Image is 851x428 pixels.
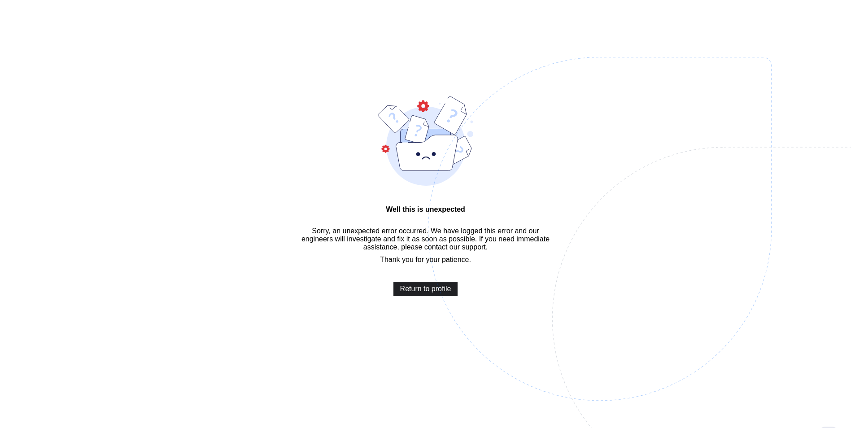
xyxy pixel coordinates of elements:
[815,397,842,424] button: Open asap
[400,285,451,293] span: Return to profile
[298,205,553,214] span: Well this is unexpected
[380,256,471,263] span: Thank you for your patience.
[298,227,553,251] span: Sorry, an unexpected error occurred. We have logged this error and our engineers will investigate...
[378,96,473,186] img: error-bound.9d27ae2af7d8ffd69f21ced9f822e0fd.svg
